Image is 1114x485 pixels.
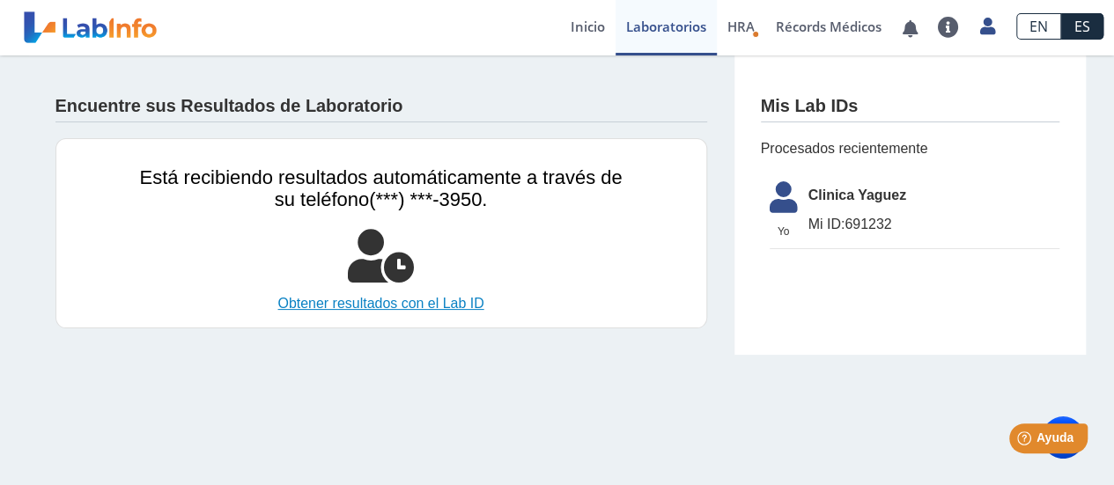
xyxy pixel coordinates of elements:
[140,293,623,314] a: Obtener resultados con el Lab ID
[761,96,859,117] h4: Mis Lab IDs
[957,416,1095,466] iframe: Help widget launcher
[727,18,755,35] span: HRA
[55,96,403,117] h4: Encuentre sus Resultados de Laboratorio
[140,166,623,210] span: Está recibiendo resultados automáticamente a través de su teléfono
[761,138,1059,159] span: Procesados recientemente
[808,217,845,231] span: Mi ID:
[808,214,1059,235] span: 691232
[1061,13,1103,40] a: ES
[759,224,808,239] span: Yo
[808,185,1059,206] span: Clinica Yaguez
[1016,13,1061,40] a: EN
